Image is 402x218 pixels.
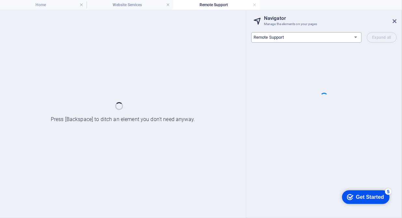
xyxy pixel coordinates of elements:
[173,1,260,8] h4: Remote Support
[18,7,46,13] div: Get Started
[47,1,53,8] div: 5
[264,21,384,27] h3: Manage the elements on your pages
[264,15,397,21] h2: Navigator
[87,1,173,8] h4: Website Services
[4,3,51,17] div: Get Started 5 items remaining, 0% complete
